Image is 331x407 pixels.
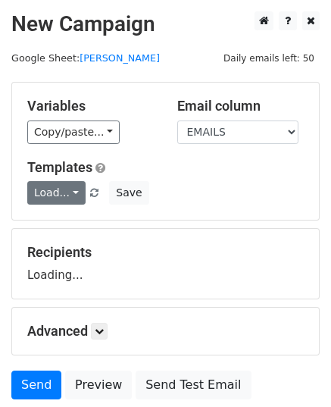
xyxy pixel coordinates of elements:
[27,121,120,144] a: Copy/paste...
[218,50,320,67] span: Daily emails left: 50
[27,244,304,261] h5: Recipients
[27,98,155,114] h5: Variables
[136,371,251,399] a: Send Test Email
[27,181,86,205] a: Load...
[218,52,320,64] a: Daily emails left: 50
[11,371,61,399] a: Send
[11,52,160,64] small: Google Sheet:
[177,98,304,114] h5: Email column
[27,323,304,340] h5: Advanced
[27,244,304,283] div: Loading...
[109,181,148,205] button: Save
[11,11,320,37] h2: New Campaign
[65,371,132,399] a: Preview
[27,159,92,175] a: Templates
[80,52,160,64] a: [PERSON_NAME]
